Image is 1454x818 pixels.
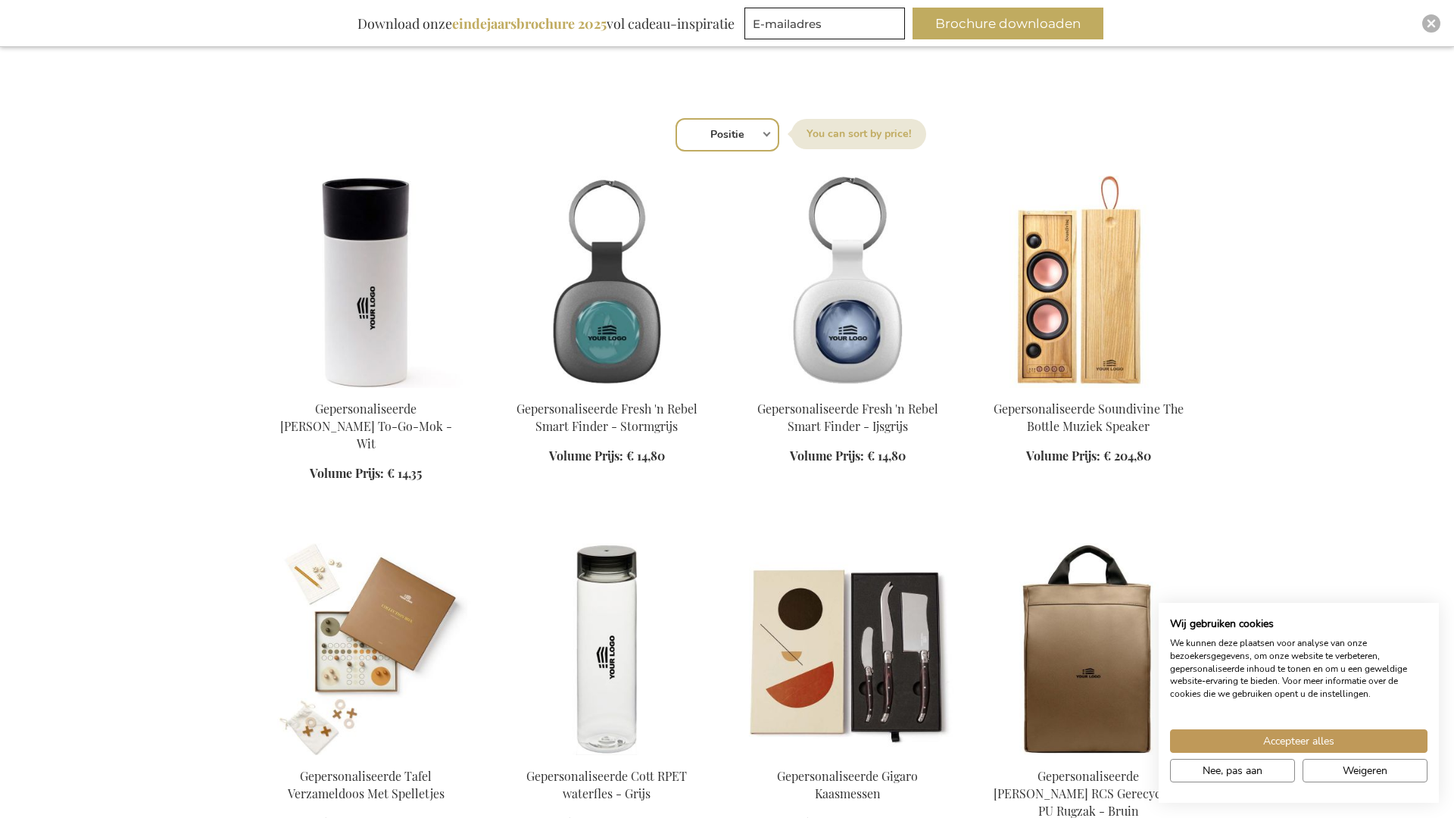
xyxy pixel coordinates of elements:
button: Accepteer alle cookies [1170,729,1427,753]
a: Personalised Gigaro Cheese Knives [739,749,956,763]
a: Volume Prijs: € 14,35 [310,465,422,482]
button: Alle cookies weigeren [1303,759,1427,782]
span: € 14,35 [387,465,422,481]
span: Volume Prijs: [549,448,623,464]
img: Personalised Fresh 'n Rebel Smart Finder - Storm Grey [739,176,956,388]
a: Personalised Bermond RCS Recycled PU Backpack - Brown [980,749,1197,763]
a: Cott RPET water bottle 600 ML [498,749,715,763]
img: Cott RPET water bottle 600 ML [498,543,715,755]
img: Collection Box Of Games [257,543,474,755]
span: Accepteer alles [1263,733,1334,749]
span: Volume Prijs: [790,448,864,464]
a: Volume Prijs: € 14,80 [790,448,906,465]
span: Volume Prijs: [310,465,384,481]
button: Pas cookie voorkeuren aan [1170,759,1295,782]
label: Sorteer op [791,119,926,149]
img: Close [1427,19,1436,28]
a: Gepersonaliseerde [PERSON_NAME] To-Go-Mok - Wit [280,401,452,451]
a: Gepersonaliseerde Gigaro Kaasmessen [777,768,918,801]
b: eindejaarsbrochure 2025 [452,14,607,33]
p: We kunnen deze plaatsen voor analyse van onze bezoekersgegevens, om onze website te verbeteren, g... [1170,637,1427,701]
a: Gepersonaliseerde Tafel Verzameldoos Met Spelletjes [288,768,445,801]
a: Volume Prijs: € 204,80 [1026,448,1151,465]
img: Personalised Bermond RCS Recycled PU Backpack - Brown [980,543,1197,755]
a: Personalised Fresh 'n Rebel Smart Finder - Storm Grey [498,382,715,396]
img: Personalised Gigaro Cheese Knives [739,543,956,755]
span: Volume Prijs: [1026,448,1100,464]
a: Gepersonaliseerde Fresh 'n Rebel Smart Finder - Ijsgrijs [757,401,938,434]
a: Gepersonaliseerde Cott RPET waterfles - Grijs [526,768,687,801]
form: marketing offers and promotions [744,8,910,44]
a: Gepersonaliseerde Fresh 'n Rebel Smart Finder - Stormgrijs [516,401,697,434]
span: € 14,80 [626,448,665,464]
span: Weigeren [1343,763,1387,779]
h2: Wij gebruiken cookies [1170,617,1427,631]
a: Personalised Fresh 'n Rebel Smart Finder - Storm Grey [739,382,956,396]
a: Personalised Otis Thermo To-Go-Mug [257,382,474,396]
span: € 204,80 [1103,448,1151,464]
button: Brochure downloaden [913,8,1103,39]
a: Personalised Soundivine The Bottle Music Speaker [980,382,1197,396]
span: € 14,80 [867,448,906,464]
span: Nee, pas aan [1203,763,1262,779]
input: E-mailadres [744,8,905,39]
a: Volume Prijs: € 14,80 [549,448,665,465]
div: Close [1422,14,1440,33]
img: Personalised Otis Thermo To-Go-Mug [257,176,474,388]
img: Personalised Fresh 'n Rebel Smart Finder - Storm Grey [498,176,715,388]
div: Download onze vol cadeau-inspiratie [351,8,741,39]
a: Gepersonaliseerde Soundivine The Bottle Muziek Speaker [994,401,1184,434]
a: Collection Box Of Games [257,749,474,763]
img: Personalised Soundivine The Bottle Music Speaker [980,176,1197,388]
